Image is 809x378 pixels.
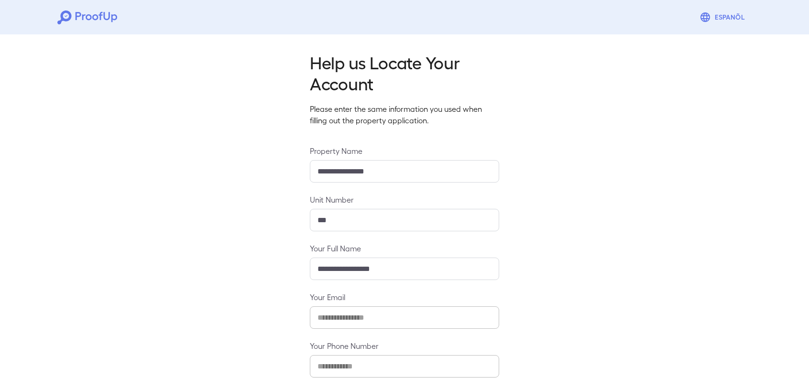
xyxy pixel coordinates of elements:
[310,292,499,302] label: Your Email
[310,194,499,205] label: Unit Number
[696,8,752,27] button: Espanõl
[310,103,499,126] p: Please enter the same information you used when filling out the property application.
[310,145,499,156] label: Property Name
[310,243,499,254] label: Your Full Name
[310,52,499,94] h2: Help us Locate Your Account
[310,340,499,351] label: Your Phone Number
